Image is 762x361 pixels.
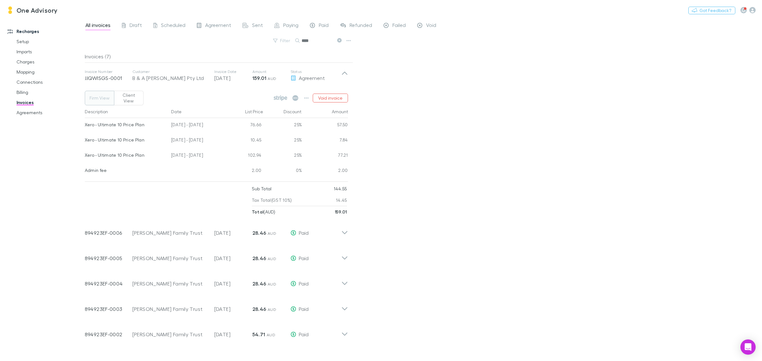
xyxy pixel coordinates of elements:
p: [DATE] [214,254,252,262]
div: [PERSON_NAME] Family Trust [132,254,208,262]
span: Agreement [299,75,325,81]
strong: 159.01 [335,209,347,214]
p: JJQWISGS-0001 [85,74,132,82]
div: Open Intercom Messenger [740,339,756,355]
div: Xero - Ultimate 10 Price Plan [85,148,166,162]
span: AUD [268,307,276,312]
p: 144.55 [334,183,347,194]
p: [DATE] [214,331,252,338]
div: B & A [PERSON_NAME] Pty Ltd [132,74,208,82]
div: Xero - Ultimate 10 Price Plan [85,133,166,147]
div: 2.00 [226,164,264,179]
span: AUD [268,76,276,81]
a: Recharges [1,26,90,36]
div: 894923EF-0004[PERSON_NAME] Family Trust[DATE]28.46 AUDPaid [80,268,353,294]
button: Got Feedback? [688,7,735,14]
strong: Total [252,209,264,214]
strong: 28.46 [252,306,266,312]
p: 894923EF-0005 [85,254,132,262]
span: All invoices [85,22,110,30]
p: [DATE] [214,74,252,82]
span: Failed [392,22,406,30]
p: ( AUD ) [252,206,275,218]
div: 25% [264,118,302,133]
div: 7.84 [302,133,348,148]
div: 894923EF-0003[PERSON_NAME] Family Trust[DATE]28.46 AUDPaid [80,294,353,319]
span: Scheduled [161,22,185,30]
span: Paid [299,230,309,236]
strong: 28.46 [252,230,266,236]
span: Draft [130,22,142,30]
span: AUD [268,282,276,286]
div: 894923EF-0005[PERSON_NAME] Family Trust[DATE]28.46 AUDPaid [80,243,353,268]
span: AUD [268,231,276,236]
a: Mapping [10,67,90,77]
div: Invoice NumberJJQWISGS-0001CustomerB & A [PERSON_NAME] Pty LtdInvoice Date[DATE]Amount159.01 AUDS... [80,63,353,88]
div: 894923EF-0006[PERSON_NAME] Family Trust[DATE]28.46 AUDPaid [80,218,353,243]
p: Invoice Number [85,69,132,74]
p: 894923EF-0003 [85,305,132,313]
p: Customer [132,69,208,74]
span: AUD [268,256,276,261]
p: 894923EF-0002 [85,331,132,338]
button: Void invoice [313,94,348,102]
span: Refunded [350,22,372,30]
div: 2.00 [302,164,348,179]
strong: 159.01 [252,75,266,81]
a: Setup [10,36,90,47]
div: 77.21 [302,148,348,164]
p: 14.45 [336,194,347,206]
p: [DATE] [214,305,252,313]
p: [DATE] [214,229,252,237]
a: Agreements [10,108,90,118]
div: 10.45 [226,133,264,148]
span: Paying [283,22,298,30]
a: Billing [10,87,90,97]
div: 25% [264,133,302,148]
div: [PERSON_NAME] Family Trust [132,305,208,313]
p: Sub Total [252,183,272,194]
p: Amount [252,69,291,74]
div: [PERSON_NAME] Family Trust [132,229,208,237]
span: Agreement [205,22,231,30]
div: [DATE] - [DATE] [169,118,226,133]
p: Tax Total (GST 10%) [252,194,292,206]
span: Paid [299,280,309,286]
div: 25% [264,148,302,164]
p: [DATE] [214,280,252,287]
div: 76.66 [226,118,264,133]
strong: 54.71 [252,331,265,338]
span: Sent [252,22,263,30]
h3: One Advisory [17,6,58,14]
a: Charges [10,57,90,67]
div: Xero - Ultimate 10 Price Plan [85,118,166,131]
a: Invoices [10,97,90,108]
p: Status [291,69,341,74]
div: 0% [264,164,302,179]
p: 894923EF-0004 [85,280,132,287]
img: One Advisory's Logo [6,6,14,14]
button: Firm View [85,91,114,105]
div: Admin fee [85,164,166,177]
p: 894923EF-0006 [85,229,132,237]
div: 894923EF-0002[PERSON_NAME] Family Trust[DATE]54.71 AUDPaid [80,319,353,345]
span: AUD [267,332,275,337]
button: Client View [114,91,144,105]
div: [PERSON_NAME] Family Trust [132,331,208,338]
span: Paid [299,331,309,337]
p: Invoice Date [214,69,252,74]
strong: 28.46 [252,255,266,261]
a: Imports [10,47,90,57]
div: [DATE] - [DATE] [169,133,226,148]
span: Paid [299,306,309,312]
span: Paid [319,22,329,30]
button: Filter [270,37,294,44]
span: Paid [299,255,309,261]
strong: 28.46 [252,280,266,287]
a: One Advisory [3,3,62,18]
div: 102.94 [226,148,264,164]
div: [PERSON_NAME] Family Trust [132,280,208,287]
a: Connections [10,77,90,87]
span: Void [426,22,436,30]
div: [DATE] - [DATE] [169,148,226,164]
